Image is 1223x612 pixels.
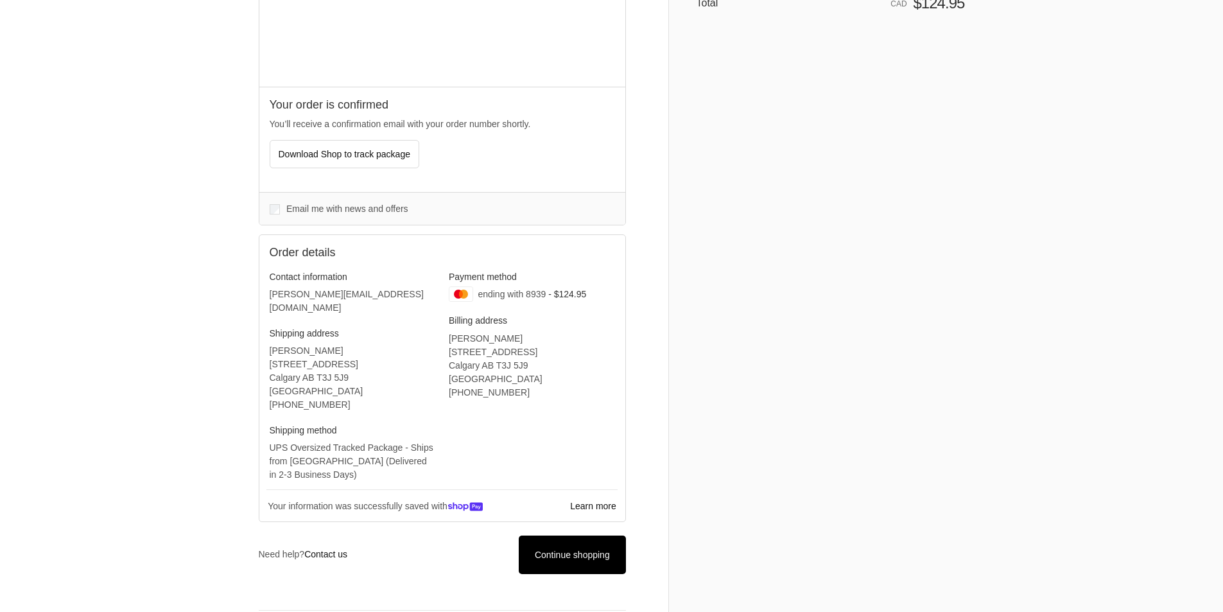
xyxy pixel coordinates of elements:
[279,149,410,159] span: Download Shop to track package
[304,549,347,559] a: Contact us
[270,271,436,283] h3: Contact information
[478,289,546,299] span: ending with 8939
[286,204,408,214] span: Email me with news and offers
[569,498,618,513] a: Learn more about Shop Pay
[259,548,348,561] p: Need help?
[270,344,436,412] address: [PERSON_NAME] [STREET_ADDRESS] Calgary AB T3J 5J9 [GEOGRAPHIC_DATA] ‎[PHONE_NUMBER]
[266,498,569,514] p: Your information was successfully saved with
[270,424,436,436] h3: Shipping method
[449,332,615,399] address: [PERSON_NAME] [STREET_ADDRESS] Calgary AB T3J 5J9 [GEOGRAPHIC_DATA] ‎[PHONE_NUMBER]
[519,536,625,573] a: Continue shopping
[270,118,615,131] p: You’ll receive a confirmation email with your order number shortly.
[270,441,436,482] p: UPS Oversized Tracked Package - Ships from [GEOGRAPHIC_DATA] (Delivered in 2-3 Business Days)
[270,289,424,313] bdo: [PERSON_NAME][EMAIL_ADDRESS][DOMAIN_NAME]
[548,289,586,299] span: - $124.95
[449,315,615,326] h3: Billing address
[270,98,615,112] h2: Your order is confirmed
[270,328,436,339] h3: Shipping address
[270,140,419,168] button: Download Shop to track package
[449,271,615,283] h3: Payment method
[270,245,442,260] h2: Order details
[535,550,610,560] span: Continue shopping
